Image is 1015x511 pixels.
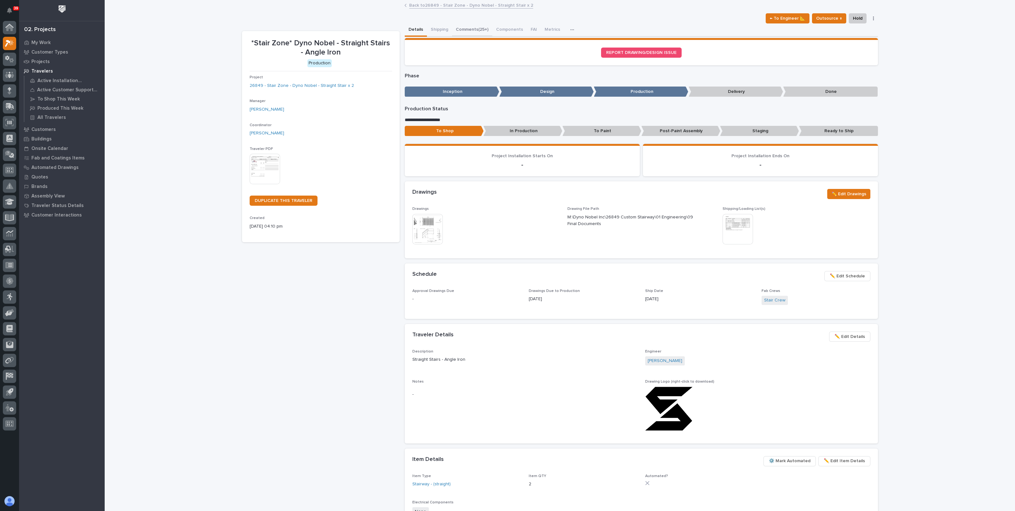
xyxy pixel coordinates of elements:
p: 39 [14,6,18,10]
a: Projects [19,57,105,66]
h2: Schedule [412,271,437,278]
button: ✏️ Edit Details [829,332,870,342]
p: Brands [31,184,48,190]
span: Item QTY [529,474,546,478]
button: Metrics [541,23,564,37]
span: DUPLICATE THIS TRAVELER [255,198,312,203]
span: Hold [853,15,862,22]
p: Delivery [689,87,783,97]
a: Customer Interactions [19,210,105,220]
p: Traveler Status Details [31,203,84,209]
span: Project Installation Ends On [731,154,789,158]
p: [DATE] [529,296,638,302]
span: Drawing File Path [567,207,599,211]
p: Buildings [31,136,52,142]
a: [PERSON_NAME] [648,358,682,364]
a: All Travelers [24,113,105,122]
button: ← To Engineer 📐 [766,13,809,23]
p: To Shop This Week [37,96,80,102]
p: Quotes [31,174,48,180]
a: Customers [19,125,105,134]
a: DUPLICATE THIS TRAVELER [250,196,318,206]
a: Active Installation Travelers [24,76,105,85]
p: Projects [31,59,50,65]
p: - [412,296,521,302]
span: Project [250,75,263,79]
p: - [651,161,870,169]
div: 02. Projects [24,26,56,33]
span: Approval Drawings Due [412,289,454,293]
button: Notifications [3,4,16,17]
p: All Travelers [37,115,66,120]
a: Customer Types [19,47,105,57]
p: Inception [405,87,499,97]
p: Ready to Ship [799,126,878,136]
p: Production [594,87,688,97]
a: Active Customer Support Travelers [24,85,105,94]
div: Production [307,59,332,67]
p: Assembly View [31,193,65,199]
p: - [412,161,632,169]
a: Automated Drawings [19,163,105,172]
p: [DATE] 04:10 pm [250,223,392,230]
h2: Traveler Details [412,332,454,339]
img: U_BAMVtnoDFtNrVp59cD-WkSHGeEHqKkEfYc4fB7HEc [645,387,693,431]
button: Details [405,23,427,37]
p: Onsite Calendar [31,146,68,152]
a: Assembly View [19,191,105,201]
a: To Shop This Week [24,94,105,103]
p: Straight Stairs - Angle Iron [412,356,638,363]
button: Shipping [427,23,452,37]
button: ✏️ Edit Drawings [827,189,870,199]
div: Notifications39 [8,8,16,18]
span: ✏️ Edit Item Details [824,457,865,465]
span: Coordinator [250,123,272,127]
span: ← To Engineer 📐 [770,15,805,22]
p: Staging [720,126,799,136]
img: Workspace Logo [56,3,68,15]
a: Traveler Status Details [19,201,105,210]
p: Travelers [31,68,53,74]
a: Stair Crew [764,297,785,304]
p: Fab and Coatings Items [31,155,85,161]
button: Outsource ↑ [812,13,846,23]
span: Notes [412,380,424,384]
p: Active Installation Travelers [37,78,100,84]
p: Design [499,87,594,97]
a: Produced This Week [24,104,105,113]
a: 26849 - Stair Zone - Dyno Nobel - Straight Stair x 2 [250,82,354,89]
h2: Item Details [412,456,444,463]
span: ✏️ Edit Details [835,333,865,340]
span: Automated? [645,474,668,478]
p: *Stair Zone* Dyno Nobel - Straight Stairs - Angle Iron [250,39,392,57]
a: My Work [19,38,105,47]
span: Ship Date [645,289,663,293]
p: Customer Interactions [31,212,82,218]
button: users-avatar [3,495,16,508]
a: Buildings [19,134,105,144]
h2: Drawings [412,189,437,196]
span: Description [412,350,433,353]
span: Drawing Logo (right-click to download) [645,380,714,384]
a: [PERSON_NAME] [250,106,284,113]
button: Components [492,23,527,37]
button: Hold [849,13,867,23]
span: Project Installation Starts On [492,154,553,158]
span: REPORT DRAWING/DESIGN ISSUE [606,50,677,55]
span: Fab Crews [762,289,780,293]
p: My Work [31,40,51,46]
span: Manager [250,99,265,103]
button: Comments (25+) [452,23,492,37]
a: Onsite Calendar [19,144,105,153]
a: [PERSON_NAME] [250,130,284,137]
a: Quotes [19,172,105,182]
span: Created [250,216,265,220]
p: Done [783,87,878,97]
a: Travelers [19,66,105,76]
span: Item Type [412,474,431,478]
p: In Production [483,126,562,136]
p: [DATE] [645,296,754,302]
p: Production Status [405,106,878,112]
span: ✏️ Edit Drawings [831,190,866,198]
p: Active Customer Support Travelers [37,87,100,93]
